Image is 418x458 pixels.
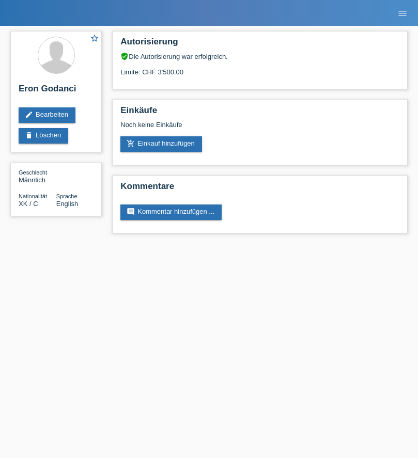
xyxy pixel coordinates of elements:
[120,204,222,220] a: commentKommentar hinzufügen ...
[120,136,202,152] a: add_shopping_cartEinkauf hinzufügen
[90,34,99,43] i: star_border
[120,52,399,60] div: Die Autorisierung war erfolgreich.
[397,8,408,19] i: menu
[120,52,129,60] i: verified_user
[120,60,399,76] div: Limite: CHF 3'500.00
[120,181,399,197] h2: Kommentare
[25,131,33,139] i: delete
[56,200,79,208] span: English
[120,105,399,121] h2: Einkäufe
[19,193,47,199] span: Nationalität
[392,10,413,16] a: menu
[19,128,68,144] a: deleteLöschen
[127,139,135,148] i: add_shopping_cart
[19,200,38,208] span: Kosovo / C / 03.06.2006
[25,110,33,119] i: edit
[90,34,99,44] a: star_border
[19,84,94,99] h2: Eron Godanci
[19,168,56,184] div: Männlich
[56,193,78,199] span: Sprache
[127,208,135,216] i: comment
[120,121,399,136] div: Noch keine Einkäufe
[19,107,75,123] a: editBearbeiten
[120,37,399,52] h2: Autorisierung
[19,169,47,176] span: Geschlecht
